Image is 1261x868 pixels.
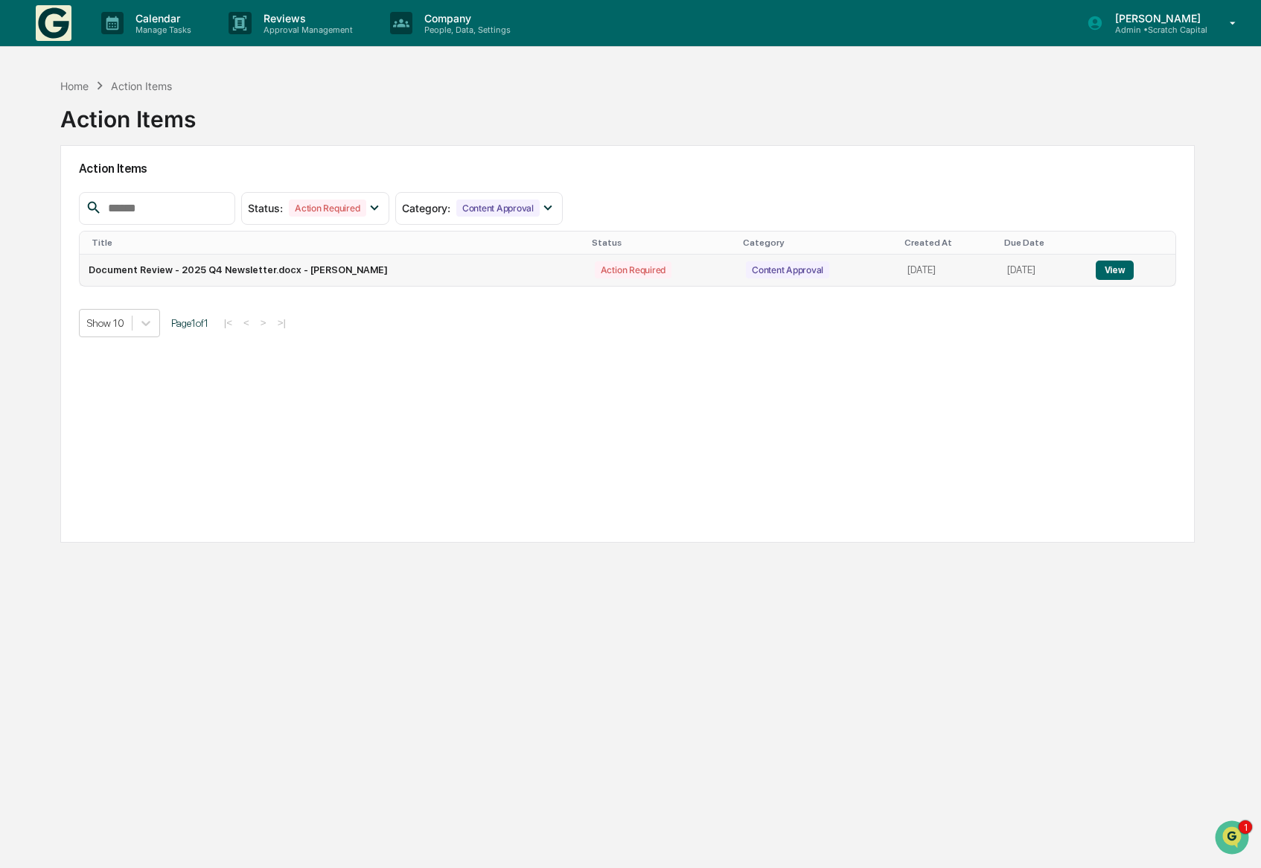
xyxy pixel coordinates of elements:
[412,25,518,35] p: People, Data, Settings
[746,261,829,278] div: Content Approval
[15,114,42,141] img: 1746055101610-c473b297-6a78-478c-a979-82029cc54cd1
[253,118,271,136] button: Start new chat
[79,162,1177,176] h2: Action Items
[456,200,540,217] div: Content Approval
[248,202,283,214] span: Status :
[92,237,580,248] div: Title
[595,261,671,278] div: Action Required
[80,255,586,286] td: Document Review - 2025 Q4 Newsletter.docx - [PERSON_NAME]
[15,334,27,346] div: 🔎
[102,299,191,325] a: 🗄️Attestations
[1096,261,1134,280] button: View
[67,114,244,129] div: Start new chat
[743,237,893,248] div: Category
[60,94,196,133] div: Action Items
[15,188,39,212] img: Jack Rasmussen
[231,162,271,180] button: See all
[105,368,180,380] a: Powered byPylon
[148,369,180,380] span: Pylon
[15,165,100,177] div: Past conversations
[46,202,121,214] span: [PERSON_NAME]
[30,333,94,348] span: Data Lookup
[1004,237,1080,248] div: Due Date
[124,25,199,35] p: Manage Tasks
[132,202,162,214] span: [DATE]
[108,306,120,318] div: 🗄️
[132,243,162,255] span: [DATE]
[30,243,42,255] img: 1746055101610-c473b297-6a78-478c-a979-82029cc54cd1
[124,243,129,255] span: •
[15,306,27,318] div: 🖐️
[111,80,172,92] div: Action Items
[9,299,102,325] a: 🖐️Preclearance
[592,237,731,248] div: Status
[124,12,199,25] p: Calendar
[1213,819,1254,859] iframe: Open customer support
[273,316,290,329] button: >|
[412,12,518,25] p: Company
[31,114,58,141] img: 8933085812038_c878075ebb4cc5468115_72.jpg
[30,203,42,215] img: 1746055101610-c473b297-6a78-478c-a979-82029cc54cd1
[9,327,100,354] a: 🔎Data Lookup
[904,237,992,248] div: Created At
[289,200,365,217] div: Action Required
[67,129,205,141] div: We're available if you need us!
[124,202,129,214] span: •
[1096,264,1134,275] a: View
[60,80,89,92] div: Home
[252,25,360,35] p: Approval Management
[898,255,998,286] td: [DATE]
[256,316,271,329] button: >
[15,31,271,55] p: How can we help?
[30,304,96,319] span: Preclearance
[252,12,360,25] p: Reviews
[998,255,1086,286] td: [DATE]
[239,316,254,329] button: <
[1103,25,1208,35] p: Admin • Scratch Capital
[123,304,185,319] span: Attestations
[402,202,450,214] span: Category :
[1103,12,1208,25] p: [PERSON_NAME]
[15,229,39,252] img: Jack Rasmussen
[171,317,208,329] span: Page 1 of 1
[36,5,71,41] img: logo
[220,316,237,329] button: |<
[46,243,121,255] span: [PERSON_NAME]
